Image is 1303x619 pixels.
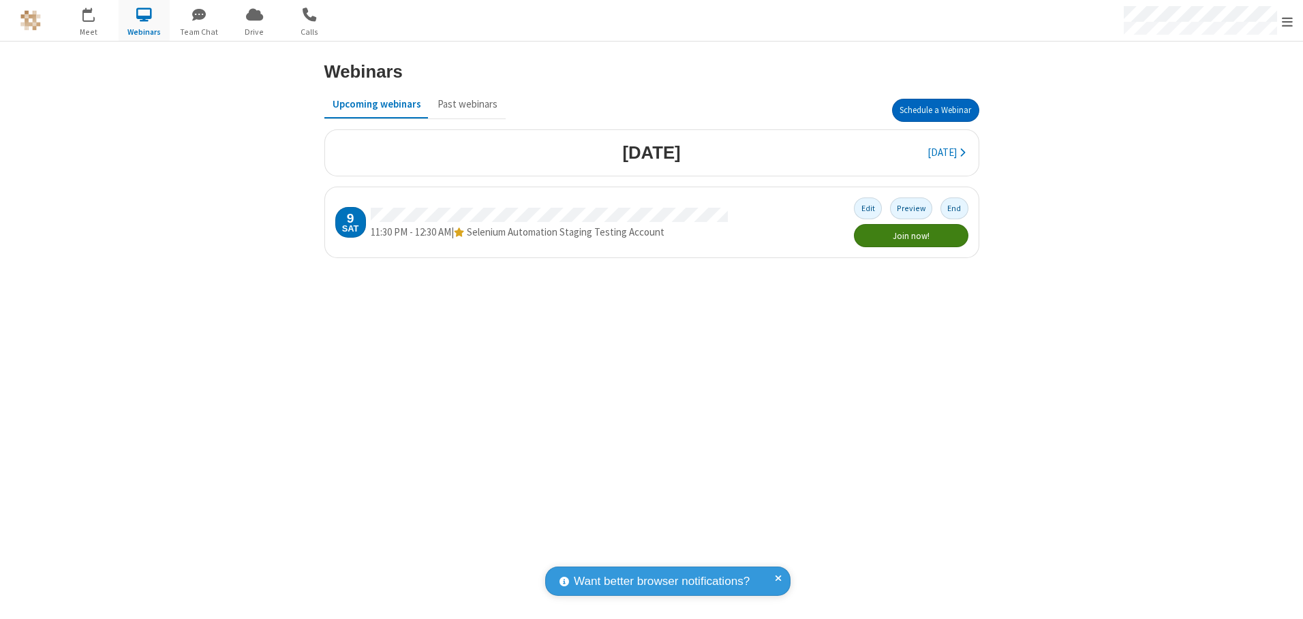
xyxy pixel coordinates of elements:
[284,26,335,38] span: Calls
[919,140,973,166] button: [DATE]
[574,573,750,590] span: Want better browser notifications?
[371,225,728,240] div: |
[467,225,664,238] span: Selenium Automation Staging Testing Account
[342,225,359,234] div: Sat
[119,26,170,38] span: Webinars
[854,197,882,219] button: Edit
[928,146,957,159] span: [DATE]
[335,207,366,238] div: Saturday, August 9, 2025 11:30 PM
[324,62,403,81] h3: Webinars
[63,26,114,38] span: Meet
[940,197,968,219] button: End
[229,26,280,38] span: Drive
[347,212,354,225] div: 9
[429,91,506,117] button: Past webinars
[20,10,41,31] img: QA Selenium DO NOT DELETE OR CHANGE
[174,26,225,38] span: Team Chat
[371,225,451,238] span: 11:30 PM - 12:30 AM
[890,197,933,219] button: Preview
[324,91,429,117] button: Upcoming webinars
[854,224,968,247] button: Join now!
[622,143,680,162] h3: [DATE]
[892,99,979,122] button: Schedule a Webinar
[92,7,101,18] div: 2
